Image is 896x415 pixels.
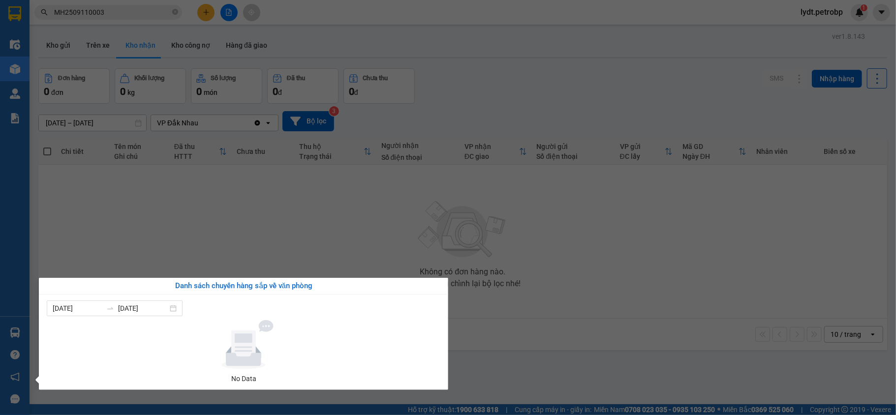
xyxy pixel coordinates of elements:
span: swap-right [106,304,114,312]
input: Đến ngày [118,303,168,314]
div: No Data [51,373,436,384]
input: Từ ngày [53,303,102,314]
div: Danh sách chuyến hàng sắp về văn phòng [47,280,440,292]
span: to [106,304,114,312]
